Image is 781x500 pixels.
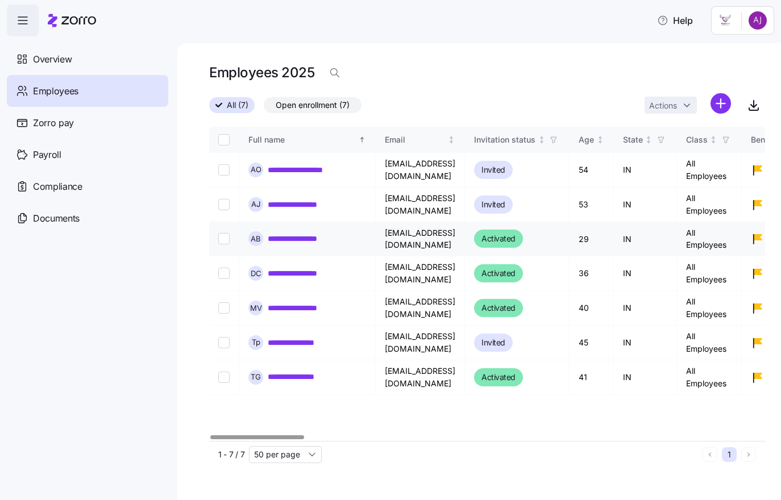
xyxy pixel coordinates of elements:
[218,302,230,314] input: Select record 5
[579,134,594,146] div: Age
[376,326,465,360] td: [EMAIL_ADDRESS][DOMAIN_NAME]
[239,127,376,153] th: Full nameSorted ascending
[614,360,677,395] td: IN
[703,447,717,462] button: Previous page
[7,75,168,107] a: Employees
[376,127,465,153] th: EmailNot sorted
[376,360,465,395] td: [EMAIL_ADDRESS][DOMAIN_NAME]
[218,449,244,460] span: 1 - 7 / 7
[218,372,230,383] input: Select record 7
[614,127,677,153] th: StateNot sorted
[218,134,230,145] input: Select all records
[251,373,261,381] span: T G
[376,153,465,188] td: [EMAIL_ADDRESS][DOMAIN_NAME]
[251,201,260,208] span: A J
[614,256,677,291] td: IN
[7,139,168,170] a: Payroll
[376,188,465,222] td: [EMAIL_ADDRESS][DOMAIN_NAME]
[250,305,262,312] span: M V
[481,163,505,177] span: Invited
[538,136,546,144] div: Not sorted
[276,98,350,113] span: Open enrollment (7)
[623,134,643,146] div: State
[570,360,614,395] td: 41
[7,202,168,234] a: Documents
[385,134,446,146] div: Email
[376,291,465,326] td: [EMAIL_ADDRESS][DOMAIN_NAME]
[376,222,465,256] td: [EMAIL_ADDRESS][DOMAIN_NAME]
[570,326,614,360] td: 45
[614,222,677,256] td: IN
[481,198,505,211] span: Invited
[481,370,516,384] span: Activated
[481,232,516,245] span: Activated
[33,52,72,66] span: Overview
[7,107,168,139] a: Zorro pay
[481,336,505,349] span: Invited
[649,102,677,110] span: Actions
[218,199,230,210] input: Select record 2
[252,339,260,346] span: T p
[33,211,80,226] span: Documents
[358,136,366,144] div: Sorted ascending
[251,166,261,173] span: A O
[570,222,614,256] td: 29
[570,291,614,326] td: 40
[33,84,78,98] span: Employees
[677,153,742,188] td: All Employees
[447,136,455,144] div: Not sorted
[596,136,604,144] div: Not sorted
[718,14,732,27] img: Employer logo
[227,98,248,113] span: All (7)
[614,291,677,326] td: IN
[677,291,742,326] td: All Employees
[677,222,742,256] td: All Employees
[248,134,356,146] div: Full name
[677,127,742,153] th: ClassNot sorted
[474,134,535,146] div: Invitation status
[570,256,614,291] td: 36
[709,136,717,144] div: Not sorted
[33,116,74,130] span: Zorro pay
[7,43,168,75] a: Overview
[645,97,697,114] button: Actions
[614,153,677,188] td: IN
[570,127,614,153] th: AgeNot sorted
[570,153,614,188] td: 54
[648,9,702,32] button: Help
[209,64,314,81] h1: Employees 2025
[481,266,516,280] span: Activated
[614,188,677,222] td: IN
[741,447,756,462] button: Next page
[614,326,677,360] td: IN
[570,188,614,222] td: 53
[677,188,742,222] td: All Employees
[7,170,168,202] a: Compliance
[481,301,516,315] span: Activated
[645,136,653,144] div: Not sorted
[218,164,230,176] input: Select record 1
[218,233,230,244] input: Select record 3
[711,93,731,114] svg: add icon
[218,268,230,279] input: Select record 4
[686,134,708,146] div: Class
[657,14,693,27] span: Help
[749,11,767,30] img: 9ced4e48ddc4de39141025f3084b8ab8
[218,337,230,348] input: Select record 6
[677,360,742,395] td: All Employees
[33,180,82,194] span: Compliance
[677,256,742,291] td: All Employees
[251,235,261,243] span: A B
[376,256,465,291] td: [EMAIL_ADDRESS][DOMAIN_NAME]
[33,148,61,162] span: Payroll
[677,326,742,360] td: All Employees
[465,127,570,153] th: Invitation statusNot sorted
[722,447,737,462] button: 1
[251,270,261,277] span: D C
